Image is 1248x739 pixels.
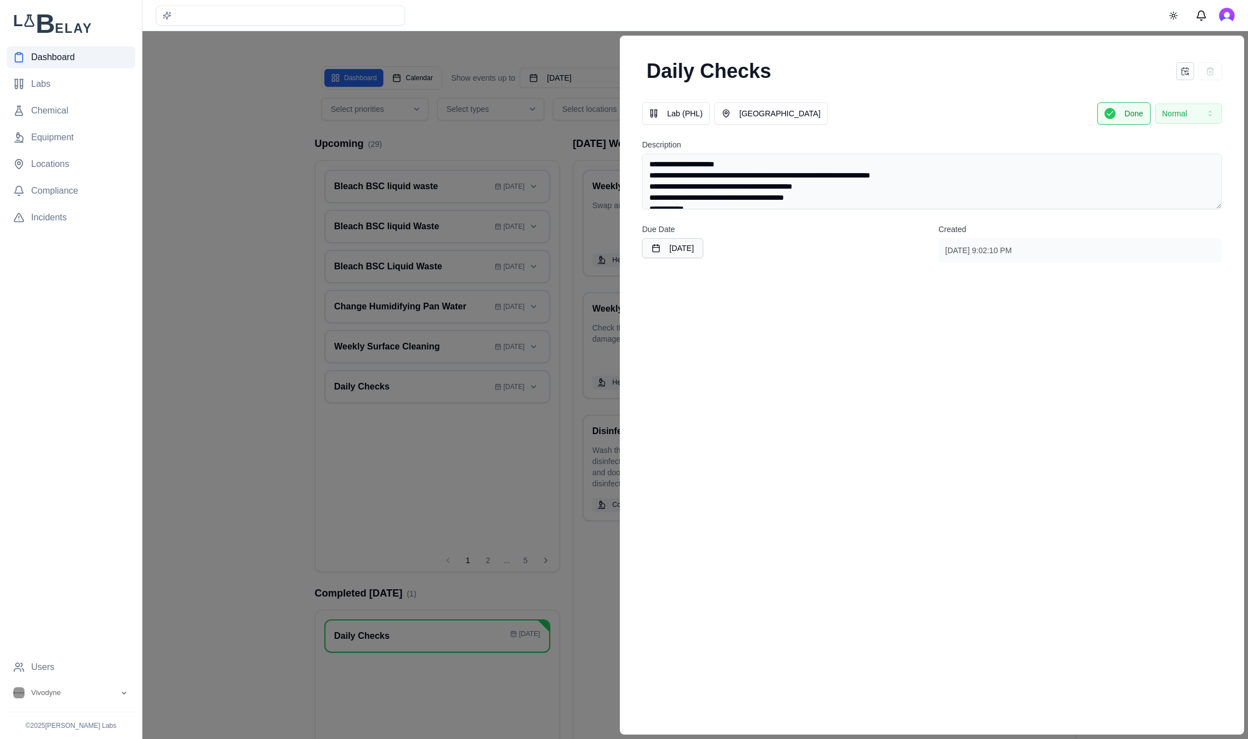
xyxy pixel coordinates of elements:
[642,58,776,85] h2: Daily Checks
[1124,108,1143,119] span: Done
[31,211,67,224] span: Incidents
[31,661,55,674] span: Users
[642,140,681,149] label: Description
[1219,8,1235,23] button: Open user button
[642,238,703,258] button: [DATE]
[714,102,827,125] button: [GEOGRAPHIC_DATA]
[1190,4,1212,27] button: Messages
[13,687,24,698] img: Vivodyne
[31,688,61,698] span: Vivodyne
[938,225,966,234] label: Created
[31,104,68,117] span: Chemical
[7,683,135,703] button: Open organization switcher
[1097,102,1150,125] button: Done
[31,131,74,144] span: Equipment
[938,238,1221,263] div: [DATE] 9:02:10 PM
[1219,8,1235,23] img: Lois Tolvinski
[31,77,51,91] span: Labs
[1163,6,1183,26] button: Toggle theme
[7,13,135,33] img: Lab Belay Logo
[642,225,675,234] label: Due Date
[7,721,135,730] p: © 2025 [PERSON_NAME] Labs
[31,184,78,198] span: Compliance
[31,51,75,64] span: Dashboard
[31,157,70,171] span: Locations
[642,102,710,125] button: Lab (PHL)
